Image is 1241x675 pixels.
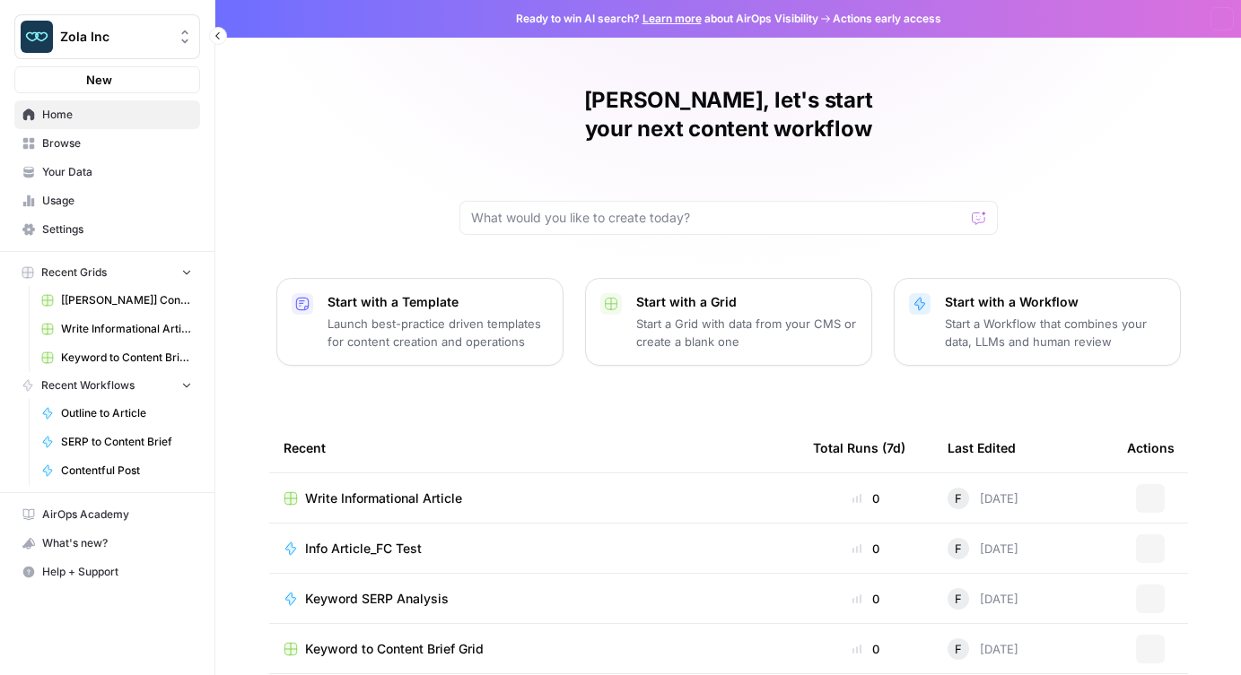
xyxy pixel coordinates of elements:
[813,540,919,558] div: 0
[813,640,919,658] div: 0
[14,372,200,399] button: Recent Workflows
[955,590,962,608] span: F
[276,278,564,366] button: Start with a TemplateLaunch best-practice driven templates for content creation and operations
[61,292,192,308] span: [[PERSON_NAME]] Content Creation
[948,588,1018,610] div: [DATE]
[61,321,192,337] span: Write Informational Article
[14,158,200,186] a: Your Data
[284,489,784,507] a: Write Informational Article
[61,463,192,479] span: Contentful Post
[42,164,192,180] span: Your Data
[42,193,192,209] span: Usage
[955,640,962,658] span: F
[305,590,449,608] span: Keyword SERP Analysis
[305,640,484,658] span: Keyword to Content Brief Grid
[33,428,200,456] a: SERP to Content Brief
[328,293,548,311] p: Start with a Template
[41,377,135,394] span: Recent Workflows
[459,86,998,143] h1: [PERSON_NAME], let's start your next content workflow
[955,540,962,558] span: F
[284,540,784,558] a: Info Article_FC Test
[42,221,192,238] span: Settings
[21,21,53,53] img: Zola Inc Logo
[516,11,818,27] span: Ready to win AI search? about AirOps Visibility
[61,405,192,421] span: Outline to Article
[945,293,1166,311] p: Start with a Workflow
[955,489,962,507] span: F
[284,423,784,472] div: Recent
[41,264,107,281] span: Recent Grids
[1127,423,1175,472] div: Actions
[284,590,784,608] a: Keyword SERP Analysis
[33,315,200,343] a: Write Informational Article
[833,11,941,27] span: Actions early access
[14,14,200,59] button: Workspace: Zola Inc
[86,71,112,89] span: New
[948,638,1018,660] div: [DATE]
[14,500,200,529] a: AirOps Academy
[948,423,1016,472] div: Last Edited
[14,259,200,286] button: Recent Grids
[328,315,548,350] p: Launch best-practice driven templates for content creation and operations
[813,489,919,507] div: 0
[33,343,200,372] a: Keyword to Content Brief Grid
[636,315,857,350] p: Start a Grid with data from your CMS or create a blank one
[42,135,192,151] span: Browse
[14,66,200,93] button: New
[305,540,422,558] span: Info Article_FC Test
[636,293,857,311] p: Start with a Grid
[642,12,702,25] a: Learn more
[305,489,462,507] span: Write Informational Article
[14,186,200,215] a: Usage
[813,423,905,472] div: Total Runs (7d)
[61,434,192,450] span: SERP to Content Brief
[813,590,919,608] div: 0
[585,278,872,366] button: Start with a GridStart a Grid with data from your CMS or create a blank one
[42,564,192,580] span: Help + Support
[61,350,192,366] span: Keyword to Content Brief Grid
[945,315,1166,350] p: Start a Workflow that combines your data, LLMs and human review
[471,209,965,227] input: What would you like to create today?
[948,488,1018,509] div: [DATE]
[14,529,200,558] button: What's new?
[42,506,192,523] span: AirOps Academy
[948,538,1018,559] div: [DATE]
[284,640,784,658] a: Keyword to Content Brief Grid
[14,558,200,586] button: Help + Support
[15,530,199,557] div: What's new?
[33,286,200,315] a: [[PERSON_NAME]] Content Creation
[894,278,1181,366] button: Start with a WorkflowStart a Workflow that combines your data, LLMs and human review
[14,215,200,244] a: Settings
[33,399,200,428] a: Outline to Article
[14,100,200,129] a: Home
[42,107,192,123] span: Home
[14,129,200,158] a: Browse
[33,456,200,485] a: Contentful Post
[60,28,169,46] span: Zola Inc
